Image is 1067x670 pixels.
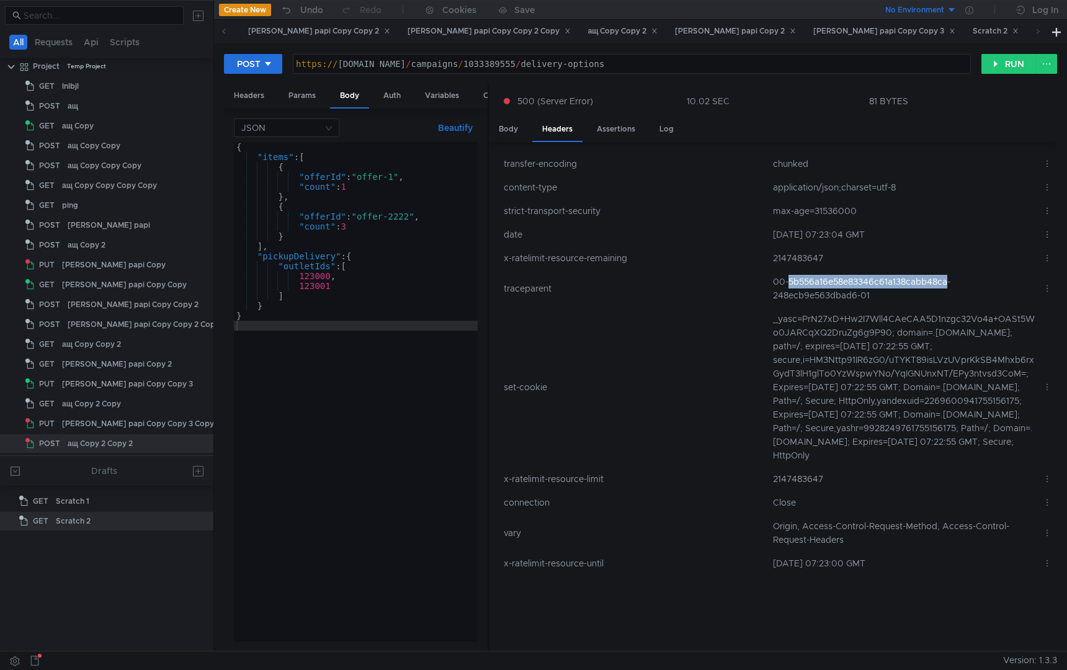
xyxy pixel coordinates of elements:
[768,223,1038,246] td: [DATE] 07:23:04 GMT
[473,84,514,107] div: Other
[39,414,55,433] span: PUT
[33,57,60,76] div: Project
[499,552,768,575] td: x-ratelimit-resource-until
[39,434,60,453] span: POST
[499,199,768,223] td: strict-transport-security
[39,315,60,334] span: POST
[39,275,55,294] span: GET
[675,25,796,38] div: [PERSON_NAME] papi Copy 2
[33,492,48,511] span: GET
[981,54,1037,74] button: RUN
[408,25,571,38] div: [PERSON_NAME] papi Copy Copy 2 Copy
[237,57,261,71] div: POST
[588,25,658,38] div: ащ Copy Copy 2
[499,307,768,467] td: set-cookie
[768,176,1038,199] td: application/json;charset=utf-8
[39,97,60,115] span: POST
[62,196,78,215] div: ping
[68,216,150,234] div: [PERSON_NAME] papi
[39,295,60,314] span: POST
[219,4,271,16] button: Create New
[31,35,76,50] button: Requests
[68,295,199,314] div: [PERSON_NAME] papi Copy Copy 2
[373,84,411,107] div: Auth
[62,414,214,433] div: [PERSON_NAME] papi Copy Copy 3 Copy
[360,2,382,17] div: Redo
[768,270,1038,307] td: 00-5b556a16e58e83346c61a138cabb48ca-248ecb9e563dbad6-01
[433,120,478,135] button: Beautify
[39,256,55,274] span: PUT
[39,77,55,96] span: GET
[39,196,55,215] span: GET
[68,97,78,115] div: ащ
[973,25,1019,38] div: Scratch 2
[39,395,55,413] span: GET
[9,35,27,50] button: All
[33,512,48,530] span: GET
[62,256,166,274] div: [PERSON_NAME] papi Copy
[279,84,326,107] div: Params
[768,514,1038,552] td: Origin, Access-Control-Request-Method, Access-Control-Request-Headers
[39,236,60,254] span: POST
[39,117,55,135] span: GET
[62,176,157,195] div: ащ Copy Copy Copy Copy
[442,2,476,17] div: Cookies
[768,491,1038,514] td: Close
[1003,651,1057,669] span: Version: 1.3.3
[499,152,768,176] td: transfer-encoding
[68,156,141,175] div: ащ Copy Copy Copy
[62,395,121,413] div: ащ Copy 2 Copy
[62,375,193,393] div: [PERSON_NAME] papi Copy Copy 3
[532,118,583,142] div: Headers
[768,467,1038,491] td: 2147483647
[499,270,768,307] td: traceparent
[1032,2,1058,17] div: Log In
[499,514,768,552] td: vary
[514,6,535,14] div: Save
[62,77,79,96] div: lnlbjl
[332,1,390,19] button: Redo
[62,117,94,135] div: ащ Copy
[587,118,645,141] div: Assertions
[68,315,220,334] div: [PERSON_NAME] papi Copy Copy 2 Copy
[56,492,89,511] div: Scratch 1
[39,216,60,234] span: POST
[813,25,955,38] div: [PERSON_NAME] papi Copy Copy 3
[62,335,121,354] div: ащ Copy Copy 2
[330,84,369,109] div: Body
[885,4,944,16] div: No Environment
[768,246,1038,270] td: 2147483647
[499,467,768,491] td: x-ratelimit-resource-limit
[39,355,55,373] span: GET
[517,94,593,108] span: 500 (Server Error)
[499,491,768,514] td: connection
[650,118,684,141] div: Log
[106,35,143,50] button: Scripts
[68,136,120,155] div: ащ Copy Copy
[67,57,106,76] div: Temp Project
[39,136,60,155] span: POST
[768,552,1038,575] td: [DATE] 07:23:00 GMT
[768,307,1038,467] td: _yasc=PrN27xD+Hw2I7Wll4CAeCAA5D1nzgc32Vo4a+OASt5Wo0JARCqXQ2DruZg6g9P90; domain=.[DOMAIN_NAME]; pa...
[39,375,55,393] span: PUT
[300,2,323,17] div: Undo
[499,246,768,270] td: x-ratelimit-resource-remaining
[499,176,768,199] td: content-type
[62,275,187,294] div: [PERSON_NAME] papi Copy Copy
[24,9,176,22] input: Search...
[271,1,332,19] button: Undo
[62,355,172,373] div: [PERSON_NAME] papi Copy 2
[80,35,102,50] button: Api
[56,512,91,530] div: Scratch 2
[768,152,1038,176] td: chunked
[499,223,768,246] td: date
[68,236,105,254] div: ащ Copy 2
[768,199,1038,223] td: max-age=31536000
[91,463,117,478] div: Drafts
[224,54,282,74] button: POST
[687,96,730,107] div: 10.02 SEC
[224,84,274,107] div: Headers
[248,25,390,38] div: [PERSON_NAME] papi Copy Copy 2
[489,118,528,141] div: Body
[869,96,908,107] div: 81 BYTES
